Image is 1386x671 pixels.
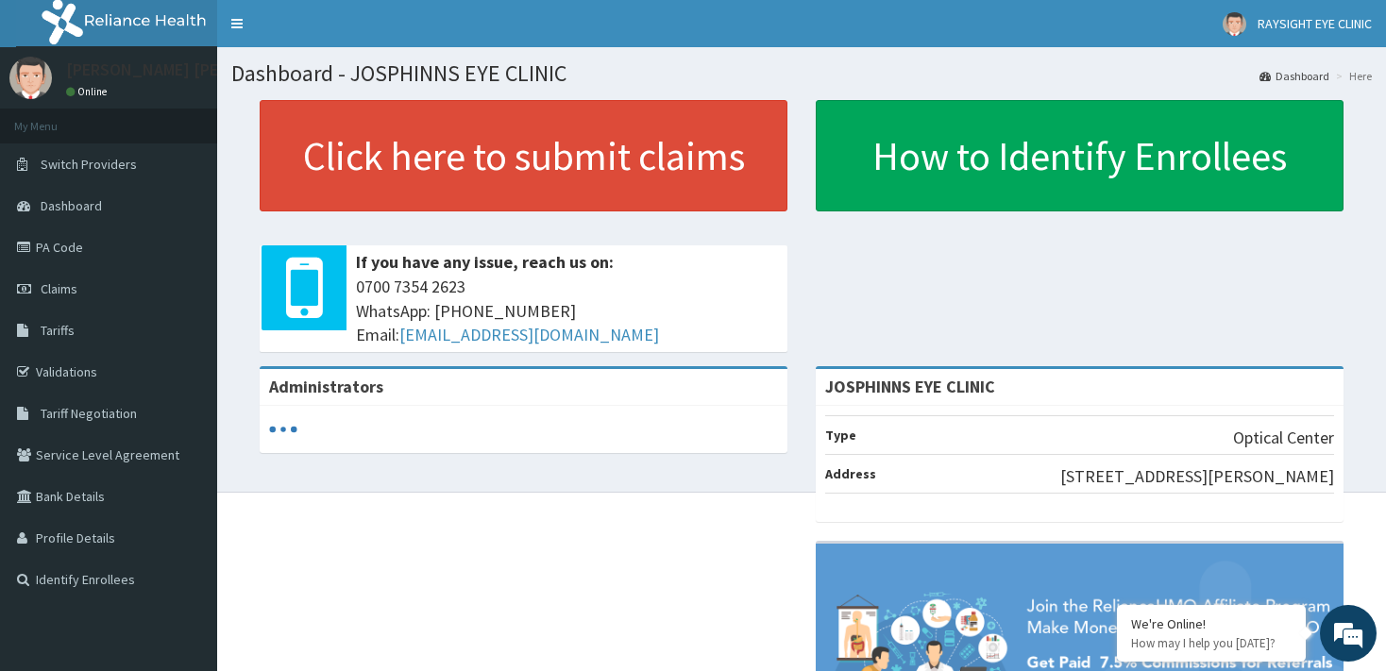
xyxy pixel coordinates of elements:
strong: JOSPHINNS EYE CLINIC [825,376,995,397]
span: Tariff Negotiation [41,405,137,422]
a: Online [66,85,111,98]
span: Claims [41,280,77,297]
div: We're Online! [1131,615,1292,632]
b: If you have any issue, reach us on: [356,251,614,273]
a: Click here to submit claims [260,100,787,211]
li: Here [1331,68,1372,84]
a: [EMAIL_ADDRESS][DOMAIN_NAME] [399,324,659,345]
svg: audio-loading [269,415,297,444]
p: [STREET_ADDRESS][PERSON_NAME] [1060,464,1334,489]
span: 0700 7354 2623 WhatsApp: [PHONE_NUMBER] Email: [356,275,778,347]
a: How to Identify Enrollees [816,100,1344,211]
span: Tariffs [41,322,75,339]
a: Dashboard [1259,68,1329,84]
b: Address [825,465,876,482]
img: User Image [9,57,52,99]
span: Dashboard [41,197,102,214]
h1: Dashboard - JOSPHINNS EYE CLINIC [231,61,1372,86]
span: RAYSIGHT EYE CLINIC [1258,15,1372,32]
p: How may I help you today? [1131,635,1292,651]
p: Optical Center [1233,426,1334,450]
p: [PERSON_NAME] [PERSON_NAME] [66,61,317,78]
b: Administrators [269,376,383,397]
b: Type [825,427,856,444]
span: Switch Providers [41,156,137,173]
img: User Image [1223,12,1246,36]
